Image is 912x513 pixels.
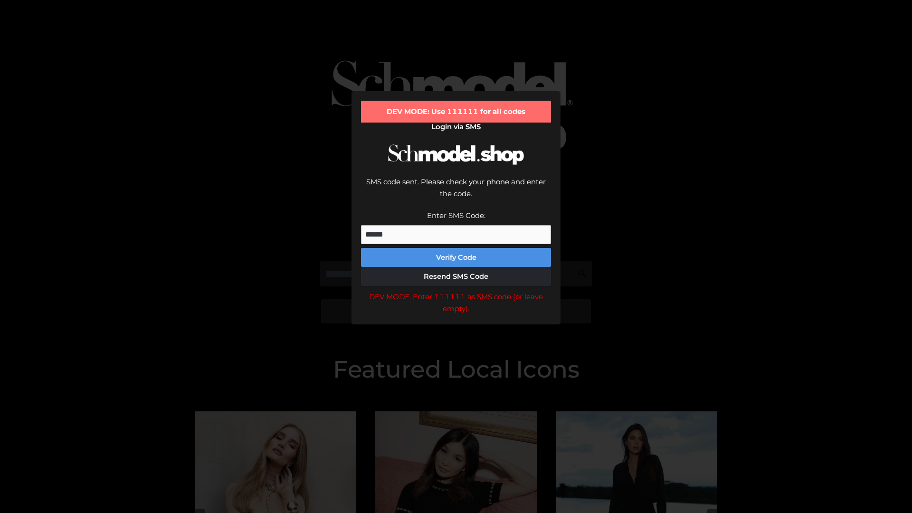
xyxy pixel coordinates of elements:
label: Enter SMS Code: [427,211,485,220]
div: SMS code sent. Please check your phone and enter the code. [361,176,551,209]
img: Schmodel Logo [385,136,527,173]
div: DEV MODE: Enter 111111 as SMS code (or leave empty). [361,291,551,315]
button: Verify Code [361,248,551,267]
div: DEV MODE: Use 111111 for all codes [361,101,551,123]
button: Resend SMS Code [361,267,551,286]
h2: Login via SMS [361,123,551,131]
